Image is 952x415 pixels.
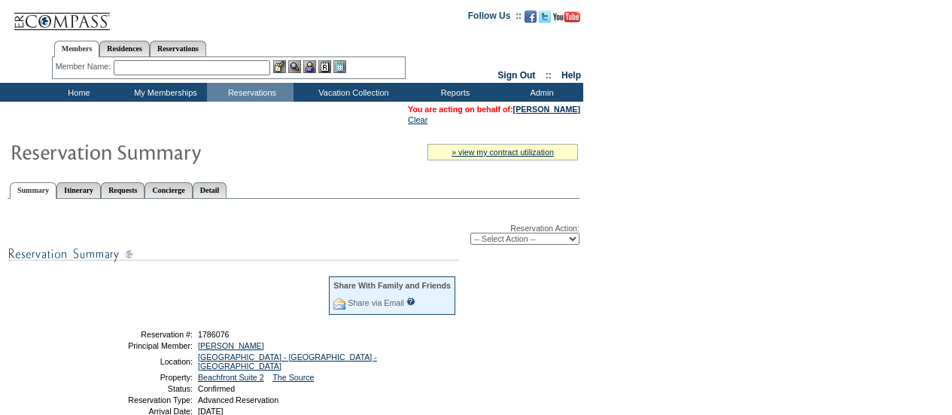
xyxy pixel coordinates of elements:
[34,83,120,102] td: Home
[497,83,583,102] td: Admin
[408,115,427,124] a: Clear
[497,70,535,81] a: Sign Out
[198,341,264,350] a: [PERSON_NAME]
[198,352,377,371] a: [GEOGRAPHIC_DATA] - [GEOGRAPHIC_DATA] - [GEOGRAPHIC_DATA]
[144,182,192,198] a: Concierge
[198,330,230,339] span: 1786076
[85,384,193,393] td: Status:
[85,330,193,339] td: Reservation #:
[150,41,206,56] a: Reservations
[85,373,193,382] td: Property:
[410,83,497,102] td: Reports
[198,395,278,404] span: Advanced Reservation
[468,9,522,27] td: Follow Us ::
[56,182,101,198] a: Itinerary
[120,83,207,102] td: My Memberships
[546,70,552,81] span: ::
[525,15,537,24] a: Become our fan on Facebook
[8,224,579,245] div: Reservation Action:
[101,182,144,198] a: Requests
[553,15,580,24] a: Subscribe to our YouTube Channel
[294,83,410,102] td: Vacation Collection
[452,148,554,157] a: » view my contract utilization
[272,373,314,382] a: The Source
[288,60,301,73] img: View
[10,182,56,199] a: Summary
[525,11,537,23] img: Become our fan on Facebook
[318,60,331,73] img: Reservations
[513,105,580,114] a: [PERSON_NAME]
[56,60,114,73] div: Member Name:
[406,298,415,306] input: What is this?
[333,281,451,290] div: Share With Family and Friends
[561,70,581,81] a: Help
[273,60,286,73] img: b_edit.gif
[193,182,227,198] a: Detail
[85,395,193,404] td: Reservation Type:
[85,352,193,371] td: Location:
[10,136,311,166] img: Reservaton Summary
[198,373,264,382] a: Beachfront Suite 2
[99,41,150,56] a: Residences
[303,60,316,73] img: Impersonate
[8,245,459,264] img: subTtlResSummary.gif
[553,11,580,23] img: Subscribe to our YouTube Channel
[333,60,346,73] img: b_calculator.gif
[207,83,294,102] td: Reservations
[539,11,551,23] img: Follow us on Twitter
[348,298,404,307] a: Share via Email
[54,41,100,57] a: Members
[198,384,235,393] span: Confirmed
[85,341,193,350] td: Principal Member:
[408,105,580,114] span: You are acting on behalf of:
[539,15,551,24] a: Follow us on Twitter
